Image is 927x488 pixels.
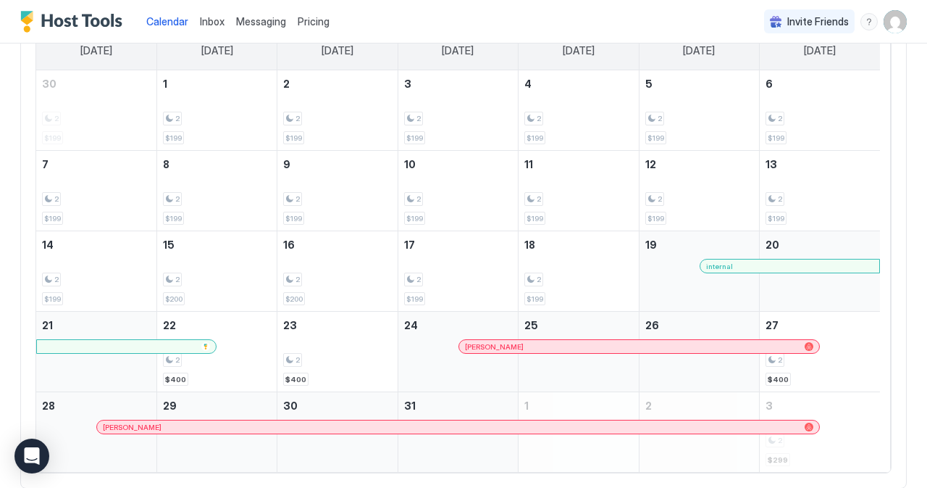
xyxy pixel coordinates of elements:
a: December 7, 2025 [36,151,156,178]
span: $199 [406,294,423,304]
td: December 13, 2025 [760,151,880,231]
a: December 27, 2025 [760,312,880,339]
span: 8 [163,158,169,170]
span: 2 [54,194,59,204]
span: $199 [647,133,664,143]
span: 2 [175,114,180,123]
a: December 8, 2025 [157,151,277,178]
span: 2 [295,114,300,123]
span: [DATE] [563,44,595,57]
span: 27 [765,319,779,331]
a: January 3, 2026 [760,392,880,419]
div: [PERSON_NAME] [465,342,813,352]
a: Monday [187,31,248,70]
td: December 2, 2025 [277,70,398,151]
span: 17 [404,239,415,251]
td: December 22, 2025 [156,312,277,392]
span: [DATE] [201,44,233,57]
span: 2 [416,114,421,123]
span: 21 [42,319,53,331]
span: 2 [295,194,300,204]
span: 22 [163,319,176,331]
a: December 15, 2025 [157,231,277,258]
a: Calendar [146,14,188,29]
td: December 12, 2025 [639,151,759,231]
span: [DATE] [683,44,715,57]
span: $199 [527,214,543,223]
a: December 10, 2025 [398,151,518,178]
div: User profile [884,10,907,33]
td: December 3, 2025 [398,70,518,151]
a: December 24, 2025 [398,312,518,339]
span: 2 [295,275,300,284]
a: December 18, 2025 [519,231,638,258]
td: December 19, 2025 [639,231,759,312]
span: 3 [765,400,773,412]
span: 6 [765,78,773,90]
span: 25 [524,319,538,331]
td: December 29, 2025 [156,392,277,473]
span: 2 [416,275,421,284]
a: December 29, 2025 [157,392,277,419]
span: $199 [406,214,423,223]
a: December 26, 2025 [639,312,759,339]
a: December 14, 2025 [36,231,156,258]
span: 31 [404,400,416,412]
span: 2 [175,355,180,365]
span: 2 [645,400,652,412]
td: November 30, 2025 [36,70,156,151]
span: 2 [175,275,180,284]
span: [DATE] [442,44,474,57]
td: December 20, 2025 [760,231,880,312]
td: December 18, 2025 [519,231,639,312]
span: 2 [778,194,782,204]
span: 2 [175,194,180,204]
span: 16 [283,239,295,251]
span: 10 [404,158,416,170]
span: $199 [165,133,182,143]
td: December 14, 2025 [36,231,156,312]
td: December 24, 2025 [398,312,518,392]
td: December 23, 2025 [277,312,398,392]
td: January 3, 2026 [760,392,880,473]
span: 15 [163,239,175,251]
span: $200 [285,294,303,304]
span: [DATE] [322,44,353,57]
span: 2 [778,355,782,365]
div: internal [706,262,873,271]
a: December 4, 2025 [519,70,638,97]
span: $199 [527,133,543,143]
a: December 28, 2025 [36,392,156,419]
span: 26 [645,319,659,331]
td: December 9, 2025 [277,151,398,231]
span: 29 [163,400,177,412]
a: Inbox [200,14,225,29]
span: Pricing [298,15,330,28]
span: 9 [283,158,290,170]
td: December 30, 2025 [277,392,398,473]
span: 7 [42,158,49,170]
span: $400 [768,375,789,384]
td: December 6, 2025 [760,70,880,151]
span: 2 [537,194,541,204]
span: 20 [765,239,779,251]
a: December 30, 2025 [277,392,397,419]
a: January 1, 2026 [519,392,638,419]
span: 1 [524,400,529,412]
td: December 1, 2025 [156,70,277,151]
a: Host Tools Logo [20,11,129,33]
a: December 5, 2025 [639,70,759,97]
a: Thursday [548,31,609,70]
td: December 4, 2025 [519,70,639,151]
span: $199 [165,214,182,223]
span: 13 [765,158,777,170]
td: December 21, 2025 [36,312,156,392]
a: December 11, 2025 [519,151,638,178]
a: December 16, 2025 [277,231,397,258]
span: $199 [406,133,423,143]
td: December 16, 2025 [277,231,398,312]
span: $199 [768,214,784,223]
span: $199 [647,214,664,223]
span: 30 [283,400,298,412]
